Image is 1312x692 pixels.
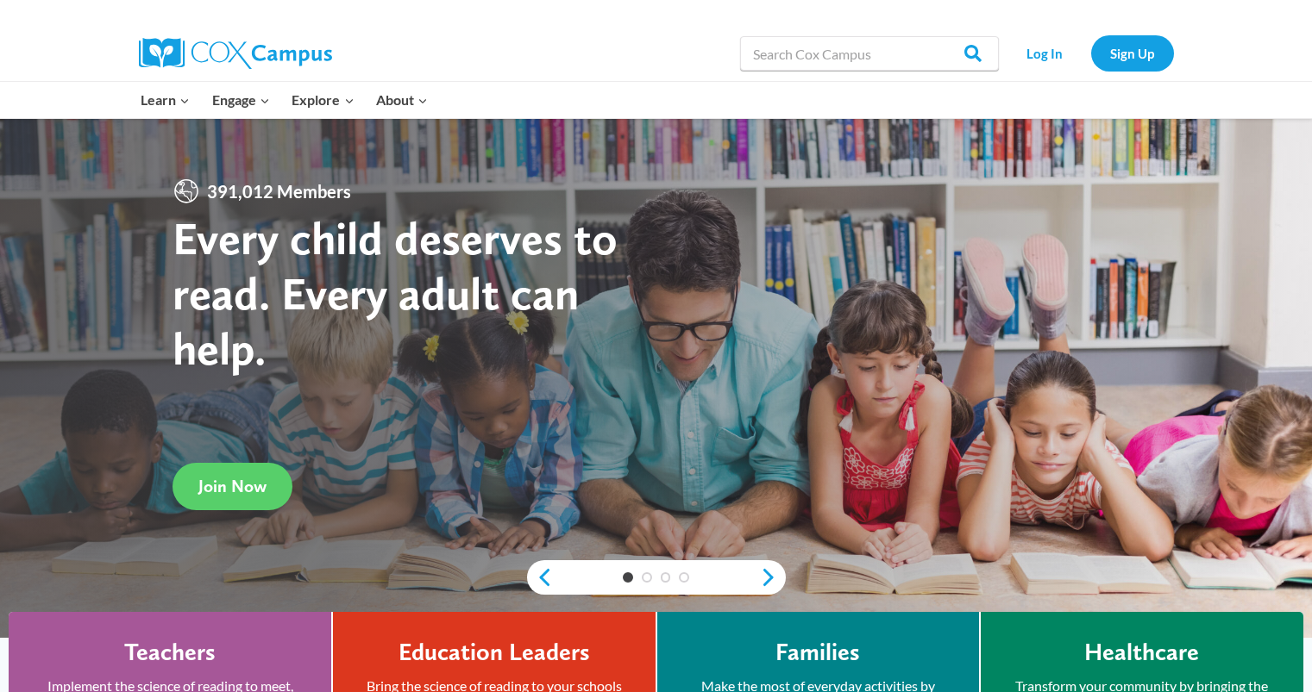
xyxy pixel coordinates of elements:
[527,560,786,595] div: content slider buttons
[623,572,633,583] a: 1
[141,89,190,111] span: Learn
[292,89,354,111] span: Explore
[130,82,439,118] nav: Primary Navigation
[139,38,332,69] img: Cox Campus
[740,36,999,71] input: Search Cox Campus
[124,638,216,667] h4: Teachers
[198,476,267,496] span: Join Now
[775,638,860,667] h4: Families
[1008,35,1174,71] nav: Secondary Navigation
[1091,35,1174,71] a: Sign Up
[527,567,553,588] a: previous
[173,210,618,375] strong: Every child deserves to read. Every adult can help.
[679,572,689,583] a: 4
[399,638,590,667] h4: Education Leaders
[173,463,292,510] a: Join Now
[642,572,652,583] a: 2
[1008,35,1083,71] a: Log In
[760,567,786,588] a: next
[376,89,428,111] span: About
[212,89,270,111] span: Engage
[1084,638,1199,667] h4: Healthcare
[661,572,671,583] a: 3
[200,178,358,205] span: 391,012 Members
